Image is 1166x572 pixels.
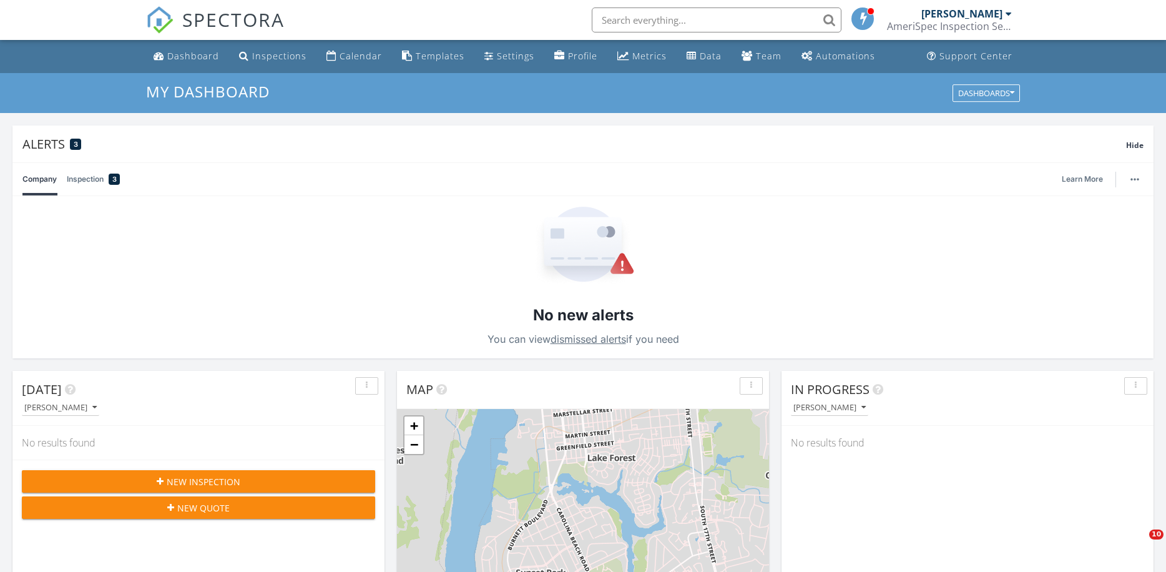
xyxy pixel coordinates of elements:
a: Automations (Basic) [796,45,880,68]
a: Dashboard [149,45,224,68]
div: Inspections [252,50,306,62]
span: My Dashboard [146,81,270,102]
div: No results found [12,426,385,460]
button: New Inspection [22,470,375,493]
span: [DATE] [22,381,62,398]
div: Dashboard [167,50,219,62]
a: Data [682,45,727,68]
img: Empty State [531,207,635,285]
div: AmeriSpec Inspection Services [887,20,1012,32]
div: Automations [816,50,875,62]
div: Dashboards [958,89,1014,97]
span: Hide [1126,140,1144,150]
a: Templates [397,45,469,68]
a: Settings [479,45,539,68]
a: Metrics [612,45,672,68]
div: Metrics [632,50,667,62]
a: Zoom in [404,417,423,435]
div: Data [700,50,722,62]
div: [PERSON_NAME] [793,403,866,412]
span: 10 [1149,530,1164,540]
img: The Best Home Inspection Software - Spectora [146,6,174,34]
span: 3 [112,173,117,185]
div: Support Center [939,50,1012,62]
div: Alerts [22,136,1126,152]
h2: No new alerts [533,305,634,326]
a: dismissed alerts [551,333,626,345]
button: [PERSON_NAME] [791,400,868,417]
div: Team [756,50,781,62]
button: Dashboards [953,84,1020,102]
div: Calendar [340,50,382,62]
div: Templates [416,50,464,62]
div: Settings [497,50,534,62]
span: Map [406,381,433,398]
div: [PERSON_NAME] [921,7,1002,20]
iframe: Intercom live chat [1124,530,1154,560]
span: In Progress [791,381,870,398]
div: [PERSON_NAME] [24,403,97,412]
a: Calendar [321,45,387,68]
span: 3 [74,140,78,149]
span: SPECTORA [182,6,285,32]
button: New Quote [22,496,375,519]
p: You can view if you need [487,330,679,348]
span: New Quote [177,501,230,515]
a: Company [22,163,57,195]
span: New Inspection [167,475,240,488]
img: ellipsis-632cfdd7c38ec3a7d453.svg [1130,178,1139,180]
a: Company Profile [549,45,602,68]
div: Profile [568,50,597,62]
a: Inspection [67,163,120,195]
a: SPECTORA [146,17,285,43]
a: Support Center [922,45,1017,68]
a: Learn More [1062,173,1110,185]
button: [PERSON_NAME] [22,400,99,417]
a: Zoom out [404,435,423,454]
input: Search everything... [592,7,841,32]
a: Team [737,45,786,68]
a: Inspections [234,45,311,68]
div: No results found [781,426,1154,460]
